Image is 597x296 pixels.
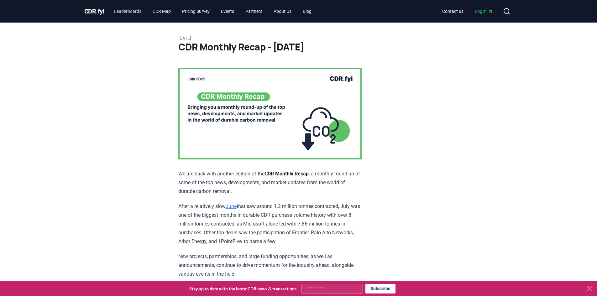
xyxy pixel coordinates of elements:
[178,35,419,41] p: [DATE]
[240,6,267,17] a: Partners
[269,6,296,17] a: About Us
[264,171,309,177] strong: CDR Monthly Recap
[109,6,317,17] nav: Main
[96,8,98,15] span: .
[178,41,419,53] h1: CDR Monthly Recap - [DATE]
[437,6,498,17] nav: Main
[298,6,317,17] a: Blog
[148,6,176,17] a: CDR Map
[178,252,362,278] p: New projects, partnerships, and large funding opportunities, as well as announcements, continue t...
[178,68,362,159] img: blog post image
[178,169,362,196] p: We are back with another edition of the , a monthly round-up of some of the top news, development...
[84,7,104,16] a: CDR.fyi
[470,6,498,17] a: Log in
[475,8,493,14] span: Log in
[109,6,146,17] a: Leaderboards
[226,203,237,209] a: June
[216,6,239,17] a: Events
[178,202,362,246] p: After a relatively slow that saw around 1.2 million tonnes contracted, July was one of the bigges...
[84,8,104,15] span: CDR fyi
[177,6,215,17] a: Pricing Survey
[437,6,469,17] a: Contact us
